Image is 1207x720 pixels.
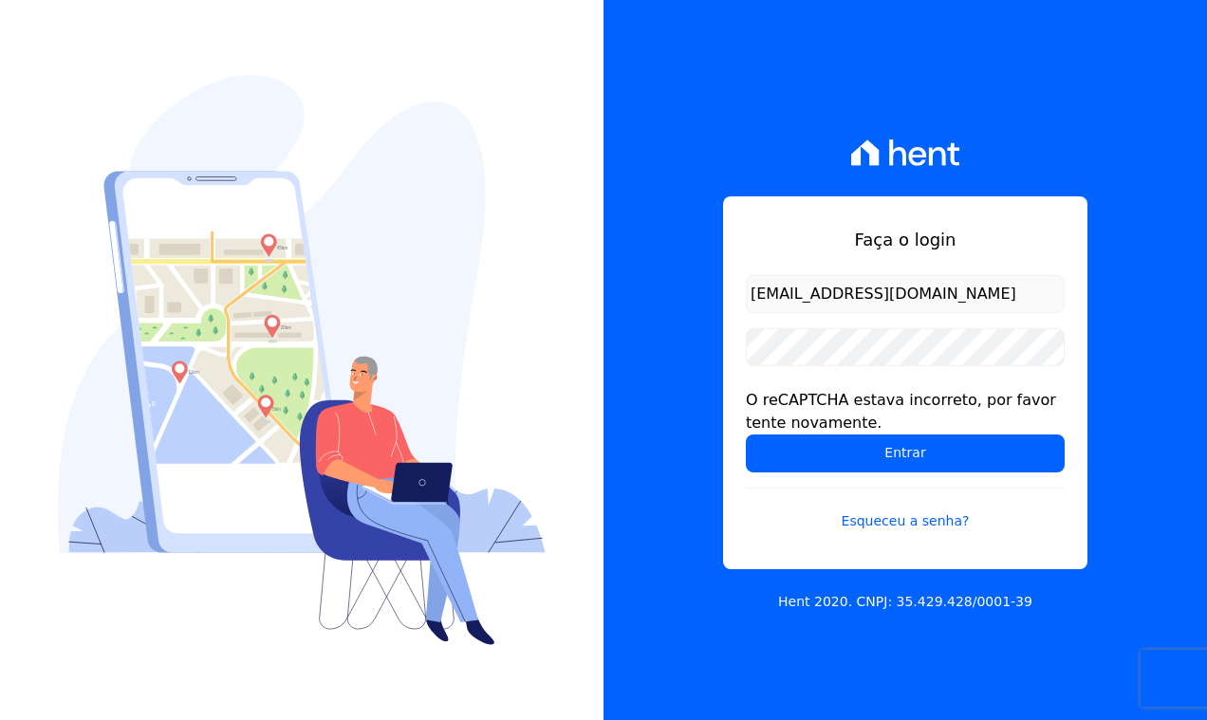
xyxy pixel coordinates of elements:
[778,592,1032,612] p: Hent 2020. CNPJ: 35.429.428/0001-39
[746,488,1065,531] a: Esqueceu a senha?
[58,75,546,645] img: Login
[746,227,1065,252] h1: Faça o login
[746,275,1065,313] input: Email
[746,434,1065,472] input: Entrar
[746,389,1065,434] div: O reCAPTCHA estava incorreto, por favor tente novamente.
